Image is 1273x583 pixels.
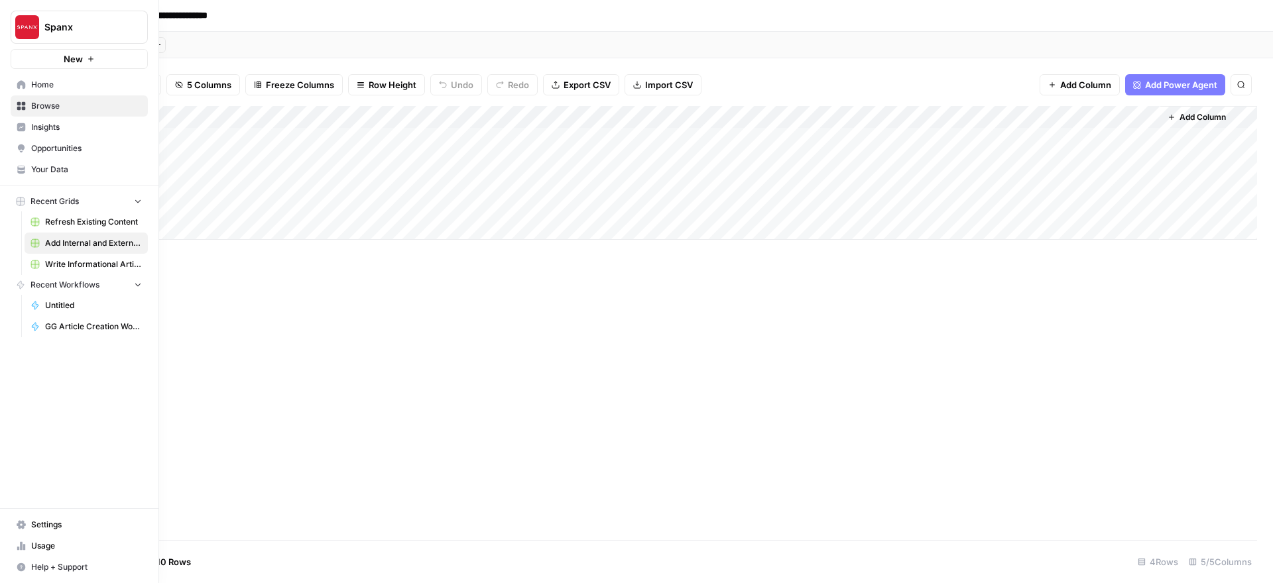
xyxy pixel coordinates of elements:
[233,5,257,29] div: Close
[30,195,79,207] span: Recent Grids
[31,164,142,176] span: Your Data
[42,434,52,445] button: Gif picker
[31,79,142,91] span: Home
[645,78,693,91] span: Import CSV
[1162,109,1231,126] button: Add Column
[508,78,529,91] span: Redo
[45,258,142,270] span: Write Informational Article
[487,74,538,95] button: Redo
[11,535,148,556] a: Usage
[11,187,255,227] div: Wissam says…
[166,74,240,95] button: 5 Columns
[1040,74,1120,95] button: Add Column
[31,100,142,112] span: Browse
[63,434,74,445] button: Upload attachment
[21,235,207,274] div: Hey [PERSON_NAME], we got lucky! My team confirmed the feature should now be enabled for both wor...
[11,556,148,578] button: Help + Support
[154,187,255,217] div: Thank you King !
[1132,551,1183,572] div: 4 Rows
[25,316,148,337] a: GG Article Creation Workflow
[84,336,255,365] div: Thank you Ser!!! i appreciate it!
[45,299,142,311] span: Untitled
[64,52,83,66] span: New
[1125,74,1225,95] button: Add Power Agent
[31,561,142,573] span: Help + Support
[11,11,148,44] button: Workspace: Spanx
[11,514,148,535] a: Settings
[48,18,255,73] div: yes i wanna export it from [GEOGRAPHIC_DATA] laser and import it to spanx
[30,279,99,291] span: Recent Workflows
[11,95,148,117] a: Browse
[11,191,148,211] button: Recent Grids
[21,91,207,170] div: oh I see, I'll ask that both workspaces get this feature back then. Just FYI this might take some...
[21,291,207,317] div: Please make sure to reload before trying again so you can see it!
[11,275,148,295] button: Recent Workflows
[11,227,217,282] div: Hey [PERSON_NAME], we got lucky! My team confirmed the feature should now be enabled for both wor...
[44,21,125,34] span: Spanx
[1180,111,1226,123] span: Add Column
[25,254,148,275] a: Write Informational Article
[31,142,142,154] span: Opportunities
[187,78,231,91] span: 5 Columns
[64,7,151,17] h1: [PERSON_NAME]
[11,74,148,95] a: Home
[11,376,74,405] div: Anytime![PERSON_NAME] • 20h ago
[245,74,343,95] button: Freeze Columns
[45,237,142,249] span: Add Internal and External Links
[38,7,59,28] img: Profile image for Manuel
[95,344,244,357] div: Thank you Ser!!! i appreciate it!
[64,17,91,30] p: Active
[11,284,255,336] div: Manuel says…
[11,83,255,188] div: Manuel says…
[11,376,255,434] div: Manuel says…
[1183,551,1257,572] div: 5/5 Columns
[21,384,64,397] div: Anytime!
[15,15,39,39] img: Spanx Logo
[11,336,255,376] div: Wissam says…
[11,406,254,429] textarea: Message…
[25,211,148,233] a: Refresh Existing Content
[45,216,142,228] span: Refresh Existing Content
[31,540,142,552] span: Usage
[11,227,255,284] div: Manuel says…
[84,434,95,445] button: Start recording
[11,83,217,178] div: oh I see, I'll ask that both workspaces get this feature back then. Just FYI this might take some...
[11,117,148,138] a: Insights
[625,74,701,95] button: Import CSV
[430,74,482,95] button: Undo
[25,295,148,316] a: Untitled
[58,26,244,65] div: yes i wanna export it from [GEOGRAPHIC_DATA] laser and import it to spanx
[11,138,148,159] a: Opportunities
[1145,78,1217,91] span: Add Power Agent
[21,434,31,445] button: Emoji picker
[11,284,217,325] div: Please make sure to reload before trying again so you can see it!
[266,78,334,91] span: Freeze Columns
[11,49,148,69] button: New
[165,195,244,209] div: Thank you King !
[451,78,473,91] span: Undo
[543,74,619,95] button: Export CSV
[138,555,191,568] span: Add 10 Rows
[9,5,34,30] button: go back
[31,519,142,531] span: Settings
[1060,78,1111,91] span: Add Column
[25,233,148,254] a: Add Internal and External Links
[45,321,142,333] span: GG Article Creation Workflow
[369,78,416,91] span: Row Height
[31,121,142,133] span: Insights
[564,78,611,91] span: Export CSV
[227,429,249,450] button: Send a message…
[208,5,233,30] button: Home
[11,159,148,180] a: Your Data
[11,18,255,83] div: Wissam says…
[348,74,425,95] button: Row Height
